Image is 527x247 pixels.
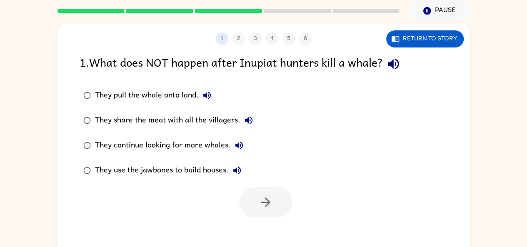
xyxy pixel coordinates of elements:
[95,112,257,129] div: They share the meat with all the villagers.
[95,162,245,179] div: They use the jawbones to build houses.
[80,53,448,75] div: 1 . What does NOT happen after Inupiat hunters kill a whale?
[199,87,215,104] button: They pull the whale onto land.
[229,162,245,179] button: They use the jawbones to build houses.
[216,32,228,45] button: 1
[240,112,257,129] button: They share the meat with all the villagers.
[95,87,215,104] div: They pull the whale onto land.
[386,30,464,47] button: Return to story
[95,137,247,154] div: They continue looking for more whales.
[410,1,470,20] button: Pause
[231,137,247,154] button: They continue looking for more whales.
